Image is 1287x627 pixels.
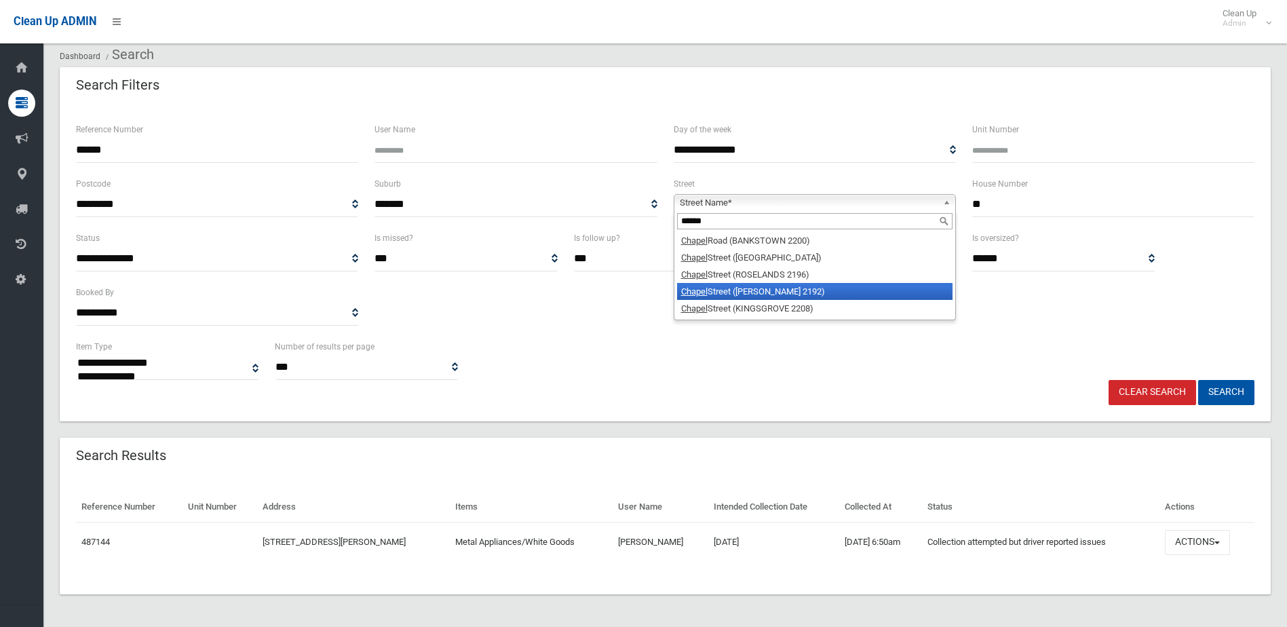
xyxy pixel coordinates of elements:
[574,231,620,246] label: Is follow up?
[1165,530,1230,555] button: Actions
[450,522,613,562] td: Metal Appliances/White Goods
[183,492,257,522] th: Unit Number
[922,492,1159,522] th: Status
[374,231,413,246] label: Is missed?
[76,339,112,354] label: Item Type
[263,537,406,547] a: [STREET_ADDRESS][PERSON_NAME]
[81,537,110,547] a: 487144
[681,235,708,246] em: Chapel
[677,283,953,300] li: Street ([PERSON_NAME] 2192)
[257,492,450,522] th: Address
[60,72,176,98] header: Search Filters
[674,176,695,191] label: Street
[674,122,731,137] label: Day of the week
[76,176,111,191] label: Postcode
[839,492,923,522] th: Collected At
[1198,380,1254,405] button: Search
[839,522,923,562] td: [DATE] 6:50am
[76,285,114,300] label: Booked By
[708,522,839,562] td: [DATE]
[681,252,708,263] em: Chapel
[681,303,708,313] em: Chapel
[1159,492,1254,522] th: Actions
[680,195,938,211] span: Street Name*
[681,269,708,280] em: Chapel
[613,522,708,562] td: [PERSON_NAME]
[677,249,953,266] li: Street ([GEOGRAPHIC_DATA])
[374,122,415,137] label: User Name
[1109,380,1196,405] a: Clear Search
[681,286,708,297] em: Chapel
[972,122,1019,137] label: Unit Number
[275,339,374,354] label: Number of results per page
[972,176,1028,191] label: House Number
[60,52,100,61] a: Dashboard
[708,492,839,522] th: Intended Collection Date
[1216,8,1270,28] span: Clean Up
[677,300,953,317] li: Street (KINGSGROVE 2208)
[76,122,143,137] label: Reference Number
[60,442,183,469] header: Search Results
[972,231,1019,246] label: Is oversized?
[922,522,1159,562] td: Collection attempted but driver reported issues
[14,15,96,28] span: Clean Up ADMIN
[450,492,613,522] th: Items
[374,176,401,191] label: Suburb
[76,231,100,246] label: Status
[102,42,154,67] li: Search
[677,232,953,249] li: Road (BANKSTOWN 2200)
[613,492,708,522] th: User Name
[677,266,953,283] li: Street (ROSELANDS 2196)
[1223,18,1256,28] small: Admin
[76,492,183,522] th: Reference Number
